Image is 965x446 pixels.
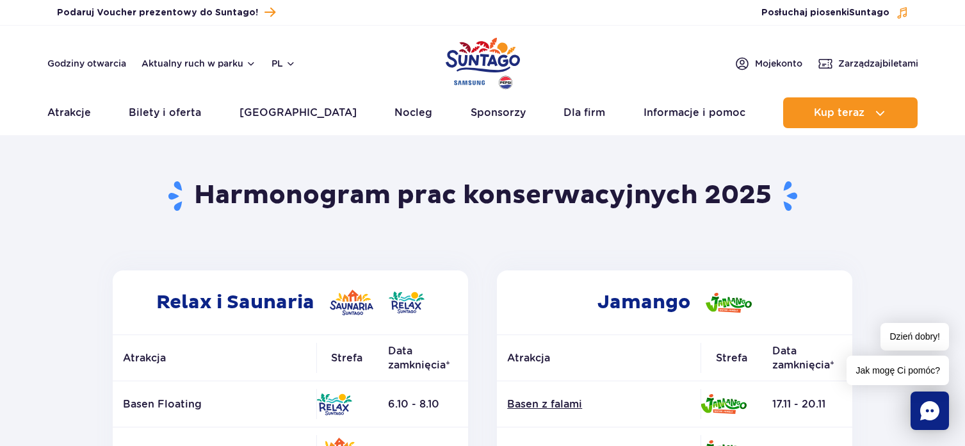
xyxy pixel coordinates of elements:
th: Strefa [701,335,762,381]
img: Relax [389,292,425,313]
a: Park of Poland [446,32,520,91]
span: Suntago [849,8,889,17]
h1: Harmonogram prac konserwacyjnych 2025 [108,179,857,213]
a: Mojekonto [734,56,802,71]
span: Posłuchaj piosenki [761,6,889,19]
th: Atrakcja [497,335,701,381]
td: 6.10 - 8.10 [378,381,468,427]
img: Relax [316,393,352,415]
img: Jamango [706,293,752,313]
a: Podaruj Voucher prezentowy do Suntago! [57,4,275,21]
span: Dzień dobry! [880,323,949,351]
span: Kup teraz [814,107,864,119]
img: Jamango [701,394,747,414]
th: Atrakcja [113,335,316,381]
p: Basen Floating [123,397,306,411]
div: Chat [911,392,949,430]
th: Data zamknięcia* [762,335,852,381]
img: Saunaria [330,290,373,315]
button: Aktualny ruch w parku [142,58,256,69]
th: Data zamknięcia* [378,335,468,381]
h2: Relax i Saunaria [113,270,468,334]
button: pl [272,57,296,70]
button: Posłuchaj piosenkiSuntago [761,6,909,19]
a: Dla firm [564,97,605,128]
a: Informacje i pomoc [644,97,745,128]
span: Zarządzaj biletami [838,57,918,70]
a: Zarządzajbiletami [818,56,918,71]
a: Bilety i oferta [129,97,201,128]
a: Atrakcje [47,97,91,128]
th: Strefa [316,335,378,381]
a: Nocleg [394,97,432,128]
td: 17.11 - 20.11 [762,381,852,427]
span: Podaruj Voucher prezentowy do Suntago! [57,6,258,19]
span: Moje konto [755,57,802,70]
button: Kup teraz [783,97,918,128]
a: Godziny otwarcia [47,57,126,70]
h2: Jamango [497,270,852,334]
span: Jak mogę Ci pomóc? [847,356,949,385]
a: Basen z falami [507,397,690,411]
a: Sponsorzy [471,97,526,128]
a: [GEOGRAPHIC_DATA] [239,97,357,128]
